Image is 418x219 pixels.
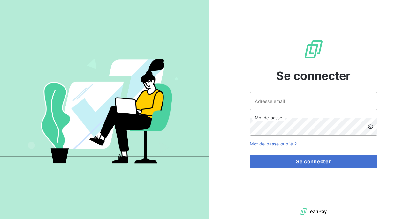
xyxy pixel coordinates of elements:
[250,141,297,146] a: Mot de passe oublié ?
[250,155,377,168] button: Se connecter
[303,39,324,59] img: Logo LeanPay
[276,67,351,84] span: Se connecter
[300,207,327,216] img: logo
[250,92,377,110] input: placeholder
